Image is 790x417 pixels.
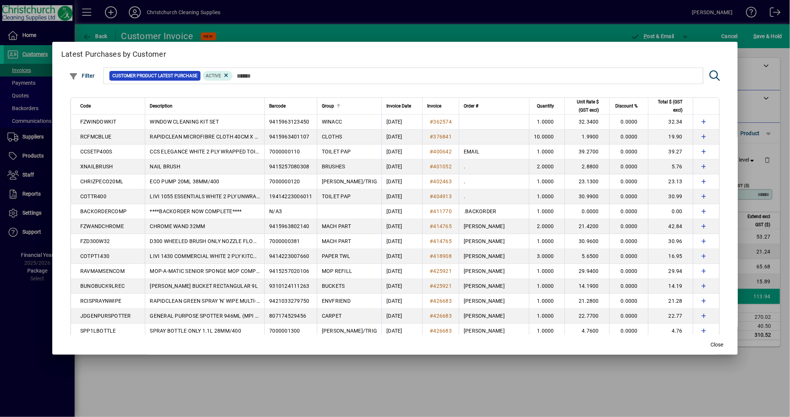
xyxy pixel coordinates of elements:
[564,264,609,279] td: 29.9400
[564,159,609,174] td: 2.8800
[529,324,564,339] td: 1.0000
[459,174,529,189] td: .
[564,174,609,189] td: 23.1300
[150,328,241,334] span: SPRAY BOTTLE ONLY 1.1L 28MM/400
[69,73,95,79] span: Filter
[80,283,125,289] span: BUNOBUCK9LREC
[564,294,609,309] td: 21.2800
[609,189,648,204] td: 0.0000
[427,267,454,275] a: #425921
[322,119,342,125] span: WINACC
[564,219,609,234] td: 21.4200
[433,178,452,184] span: 402463
[269,313,306,319] span: 807174529456
[609,174,648,189] td: 0.0000
[648,219,693,234] td: 42.84
[653,98,689,114] div: Total $ (GST excl)
[80,253,109,259] span: COTPT1430
[648,159,693,174] td: 5.76
[150,283,258,289] span: [PERSON_NAME] BUCKET RECTANGULAR 9L
[609,159,648,174] td: 0.0000
[427,118,454,126] a: #362574
[206,73,221,78] span: Active
[529,249,564,264] td: 3.0000
[80,149,112,155] span: CCSETP400S
[80,102,91,110] span: Code
[269,253,309,259] span: 9414223007660
[464,102,478,110] span: Order #
[67,69,97,83] button: Filter
[80,193,106,199] span: COTTR400
[269,149,300,155] span: 7000000110
[433,313,452,319] span: 426683
[537,102,554,110] span: Quantity
[433,223,452,229] span: 414765
[269,102,312,110] div: Barcode
[150,238,292,244] span: D300 WHEELED BRUSH ONLY NOZZLE FLOOR TOOL 32MM
[80,164,113,169] span: XNAILBRUSH
[386,102,418,110] div: Invoice Date
[609,130,648,144] td: 0.0000
[459,234,529,249] td: [PERSON_NAME]
[427,102,441,110] span: Invoice
[382,115,422,130] td: [DATE]
[609,219,648,234] td: 0.0000
[80,208,127,214] span: BACKORDERCOMP
[80,134,111,140] span: RCFMCBLUE
[569,98,599,114] span: Unit Rate $ (GST excl)
[433,283,452,289] span: 425921
[322,283,345,289] span: BUCKETS
[609,264,648,279] td: 0.0000
[433,193,452,199] span: 404913
[564,189,609,204] td: 30.9900
[382,144,422,159] td: [DATE]
[648,324,693,339] td: 4.76
[529,219,564,234] td: 2.0000
[322,268,352,274] span: MOP REFILL
[433,208,452,214] span: 411770
[459,219,529,234] td: [PERSON_NAME]
[80,328,116,334] span: SPP1LBOTTLE
[459,189,529,204] td: .
[609,204,648,219] td: 0.0000
[459,309,529,324] td: [PERSON_NAME]
[433,253,452,259] span: 418908
[648,115,693,130] td: 32.34
[433,238,452,244] span: 414765
[427,327,454,335] a: #426683
[322,102,334,110] span: Group
[269,268,309,274] span: 9415257020106
[653,98,682,114] span: Total $ (GST excl)
[459,264,529,279] td: [PERSON_NAME]
[609,144,648,159] td: 0.0000
[382,249,422,264] td: [DATE]
[529,204,564,219] td: 1.0000
[386,102,411,110] span: Invoice Date
[609,324,648,339] td: 0.0000
[150,268,284,274] span: MOP-A-MATIC SENIOR SPONGE MOP COMPLETE 27CM
[382,174,422,189] td: [DATE]
[269,178,300,184] span: 7000000120
[269,193,312,199] span: 19414223006011
[382,309,422,324] td: [DATE]
[564,279,609,294] td: 14.1900
[322,193,351,199] span: TOILET PAP
[529,279,564,294] td: 1.0000
[529,159,564,174] td: 2.0000
[433,119,452,125] span: 362574
[430,313,433,319] span: #
[459,324,529,339] td: [PERSON_NAME]
[269,208,282,214] span: N/A3
[459,294,529,309] td: [PERSON_NAME]
[430,283,433,289] span: #
[459,279,529,294] td: [PERSON_NAME]
[382,324,422,339] td: [DATE]
[80,313,131,319] span: JDGENPURSPOTTER
[648,294,693,309] td: 21.28
[430,238,433,244] span: #
[269,164,309,169] span: 9415257080308
[150,102,260,110] div: Description
[150,313,267,319] span: GENERAL PURPOSE SPOTTER 946ML (MPI C31)
[564,234,609,249] td: 30.9600
[459,204,529,219] td: .BACKORDER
